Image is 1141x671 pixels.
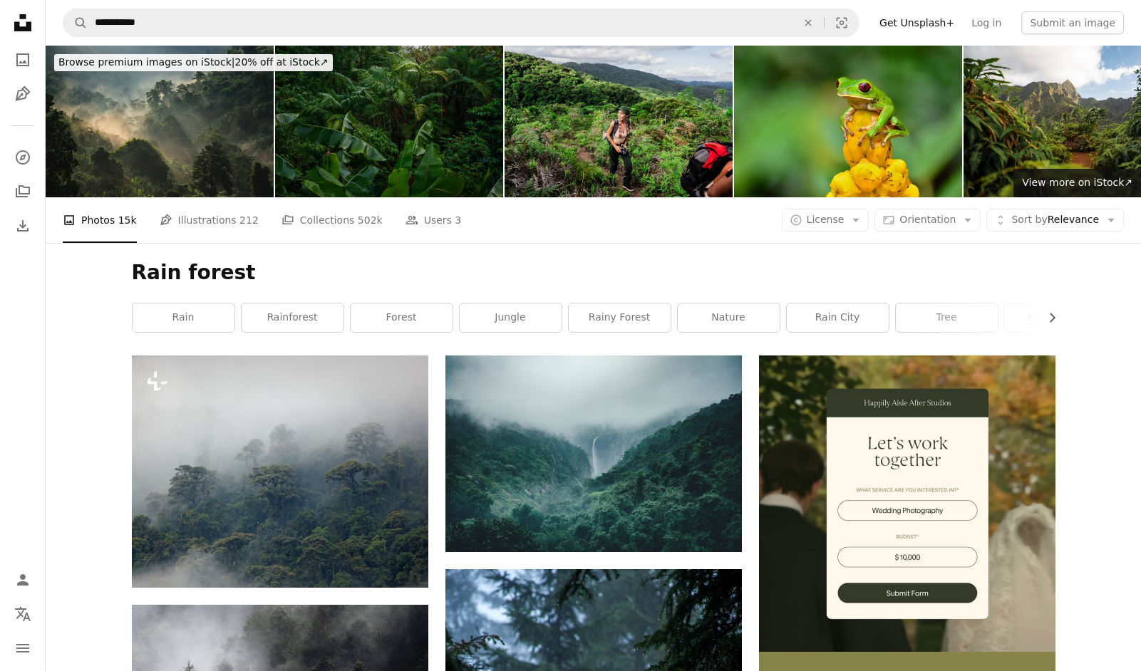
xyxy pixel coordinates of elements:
img: a foggy forest filled with lots of trees [132,355,428,588]
img: landscape photography of trees [445,355,742,551]
span: 502k [358,212,383,228]
img: Phyllomedusa Chaparroi frog resting on top of a yellow flower [734,46,962,197]
a: tree [896,303,998,332]
a: rain city [787,303,889,332]
a: Get Unsplash+ [871,11,963,34]
span: License [807,214,845,225]
a: rainy forest [569,303,671,332]
a: Home — Unsplash [9,9,37,40]
button: Submit an image [1021,11,1124,34]
a: jungle [460,303,562,332]
span: Browse premium images on iStock | [58,56,234,68]
a: rain [133,303,234,332]
img: Young tourist woman doing hiking with friends [505,46,733,197]
a: a foggy forest filled with lots of trees [132,465,428,478]
h1: Rain forest [132,260,1055,286]
img: Tropical rain forest [275,46,503,197]
a: Collections 502k [282,197,383,243]
button: Menu [9,634,37,662]
button: Visual search [825,9,859,36]
a: Users 3 [406,197,462,243]
a: Explore [9,143,37,172]
span: 212 [239,212,259,228]
img: file-1747939393036-2c53a76c450aimage [759,355,1055,652]
div: 20% off at iStock ↗ [54,54,333,71]
a: Collections [9,177,37,206]
a: rainforest [242,303,344,332]
a: Browse premium images on iStock|20% off at iStock↗ [46,46,341,80]
button: Orientation [874,209,981,232]
a: Log in [963,11,1010,34]
button: License [782,209,869,232]
a: Log in / Sign up [9,566,37,594]
a: nature [678,303,780,332]
button: Language [9,600,37,628]
button: Clear [792,9,824,36]
span: Sort by [1011,214,1047,225]
a: Photos [9,46,37,74]
span: 3 [455,212,461,228]
span: Orientation [899,214,956,225]
a: forest rain [1005,303,1107,332]
a: forest [351,303,453,332]
img: Landscape of Asia tropical rainforest, canopy tree of jungle green forest park outdoor, nature en... [46,46,274,197]
button: scroll list to the right [1039,303,1055,332]
span: View more on iStock ↗ [1022,177,1132,188]
a: Illustrations 212 [160,197,259,243]
form: Find visuals sitewide [63,9,859,37]
a: landscape photography of trees [445,447,742,460]
span: Relevance [1011,213,1099,227]
a: Illustrations [9,80,37,108]
a: View more on iStock↗ [1013,169,1141,197]
button: Sort byRelevance [986,209,1124,232]
button: Search Unsplash [63,9,88,36]
a: Download History [9,212,37,240]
